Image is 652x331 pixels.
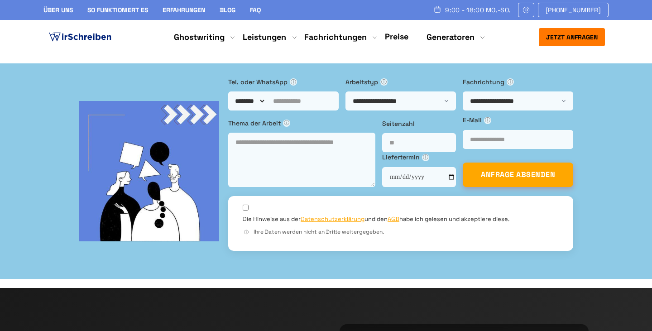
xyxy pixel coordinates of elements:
button: ANFRAGE ABSENDEN [463,163,573,187]
div: Ihre Daten werden nicht an Dritte weitergegeben. [243,228,559,236]
a: Über uns [43,6,73,14]
img: bg [79,101,219,241]
label: Liefertermin [382,152,456,162]
button: Jetzt anfragen [539,28,605,46]
a: Preise [385,31,408,42]
a: Datenschutzerklärung [301,215,364,223]
a: Ghostwriting [174,32,225,43]
a: Erfahrungen [163,6,205,14]
label: Arbeitstyp [345,77,456,87]
img: logo ghostwriter-österreich [47,30,113,44]
span: ⓘ [283,120,290,127]
a: So funktioniert es [87,6,148,14]
label: Die Hinweise aus der und den habe ich gelesen und akzeptiere diese. [243,215,509,223]
a: FAQ [250,6,261,14]
span: [PHONE_NUMBER] [546,6,601,14]
span: ⓘ [422,154,429,161]
a: [PHONE_NUMBER] [538,3,609,17]
label: Thema der Arbeit [228,118,375,128]
label: E-Mail [463,115,573,125]
span: 9:00 - 18:00 Mo.-So. [445,6,511,14]
label: Fachrichtung [463,77,573,87]
span: ⓘ [380,78,388,86]
a: Generatoren [427,32,475,43]
label: Tel. oder WhatsApp [228,77,339,87]
span: ⓘ [243,229,250,236]
span: ⓘ [290,78,297,86]
a: Fachrichtungen [304,32,367,43]
span: ⓘ [507,78,514,86]
a: Leistungen [243,32,286,43]
a: Blog [220,6,235,14]
span: ⓘ [484,117,491,124]
img: Email [522,6,530,14]
img: Schedule [433,6,441,13]
a: AGB [388,215,399,223]
label: Seitenzahl [382,119,456,129]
